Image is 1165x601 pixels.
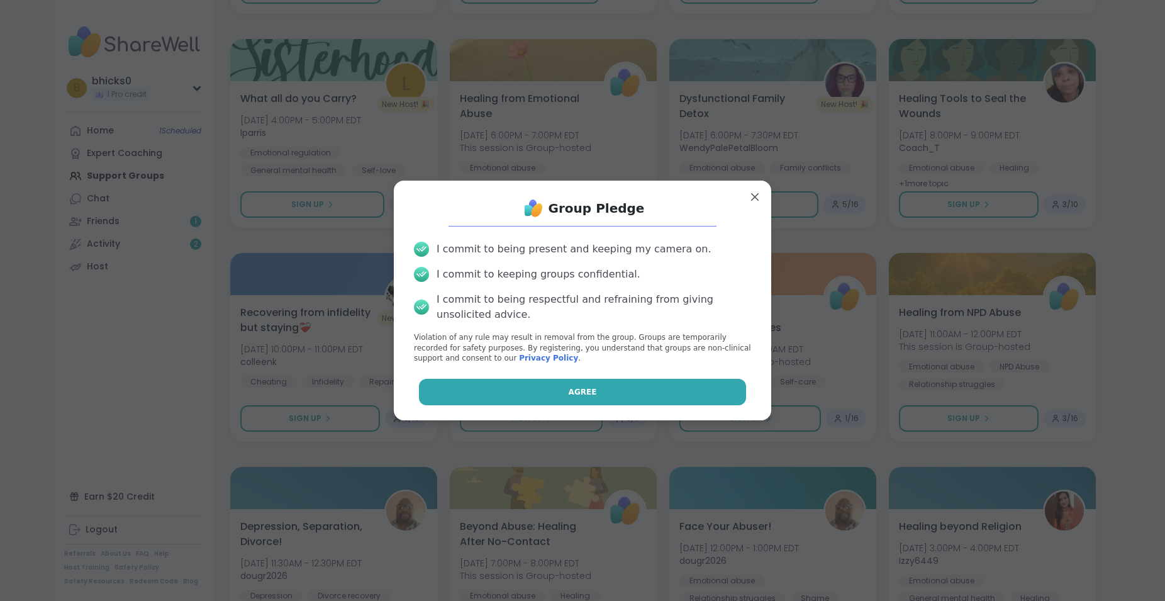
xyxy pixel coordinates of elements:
span: Agree [569,386,597,398]
h1: Group Pledge [549,199,645,217]
img: ShareWell Logo [521,196,546,221]
button: Agree [419,379,747,405]
div: I commit to being respectful and refraining from giving unsolicited advice. [437,292,751,322]
p: Violation of any rule may result in removal from the group. Groups are temporarily recorded for s... [414,332,751,364]
div: I commit to being present and keeping my camera on. [437,242,711,257]
div: I commit to keeping groups confidential. [437,267,640,282]
a: Privacy Policy [519,354,578,362]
